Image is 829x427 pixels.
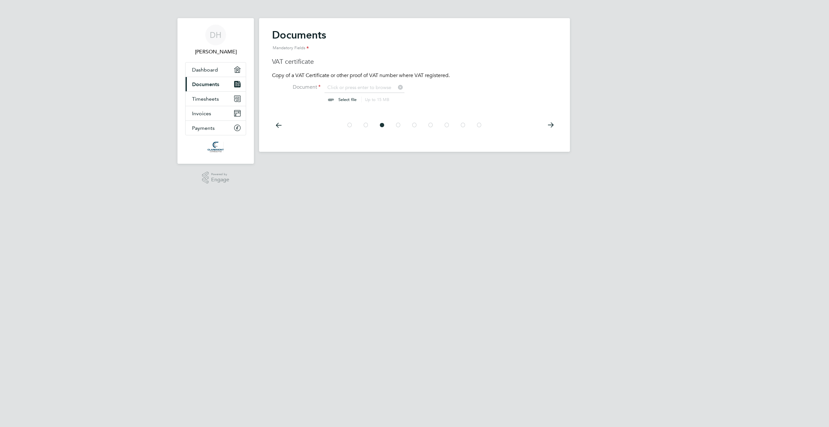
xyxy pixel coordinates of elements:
[272,41,557,55] div: Mandatory Fields
[210,31,221,39] span: DH
[186,77,246,91] a: Documents
[186,106,246,120] a: Invoices
[272,84,321,91] label: Document
[211,177,229,183] span: Engage
[272,72,557,79] p: Copy of a VAT Certificate or other proof of VAT number where VAT registered.
[192,110,211,117] span: Invoices
[192,125,215,131] span: Payments
[192,81,219,87] span: Documents
[272,57,557,66] h3: VAT certificate
[272,28,557,55] h2: Documents
[208,142,223,152] img: claremontconsulting1-logo-retina.png
[186,92,246,106] a: Timesheets
[185,25,246,56] a: DH[PERSON_NAME]
[185,48,246,56] span: Daniel Horner
[211,172,229,177] span: Powered by
[186,62,246,77] a: Dashboard
[185,142,246,152] a: Go to home page
[177,18,254,164] nav: Main navigation
[192,96,219,102] span: Timesheets
[202,172,230,184] a: Powered byEngage
[186,121,246,135] a: Payments
[192,67,218,73] span: Dashboard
